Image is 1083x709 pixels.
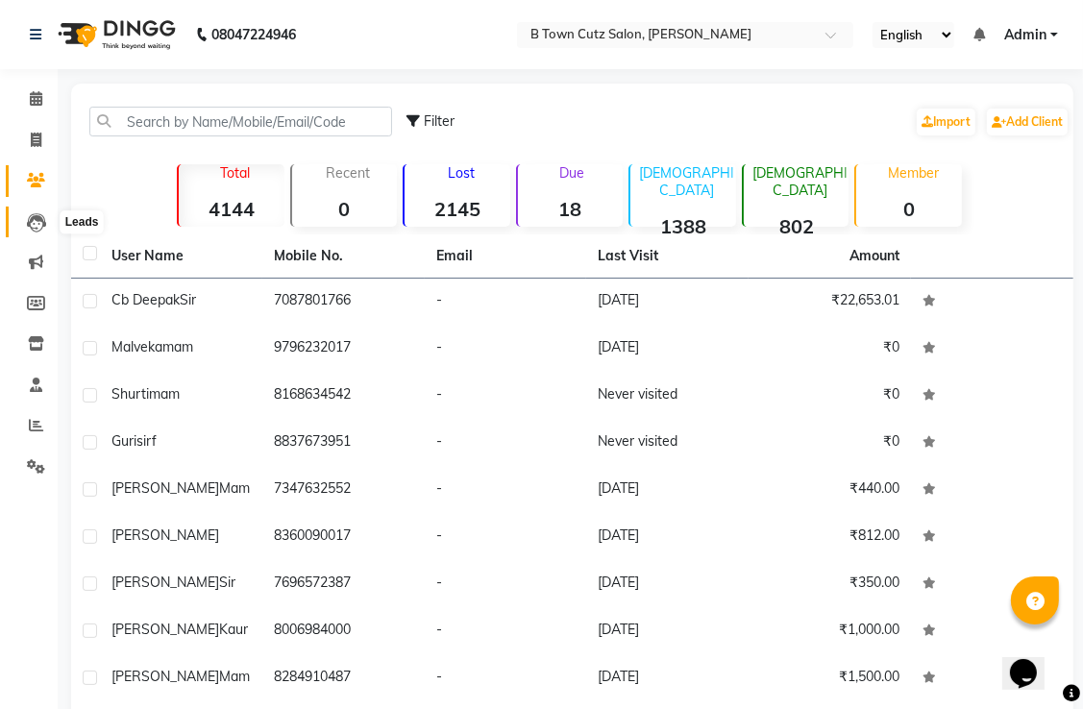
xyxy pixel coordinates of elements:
span: Filter [424,112,455,130]
td: - [425,655,587,702]
strong: 1388 [630,214,736,238]
td: ₹22,653.01 [749,279,911,326]
span: Admin [1004,25,1046,45]
a: Add Client [987,109,1068,135]
iframe: chat widget [1002,632,1064,690]
span: shurti [111,385,149,403]
td: - [425,608,587,655]
td: Never visited [586,373,749,420]
td: - [425,326,587,373]
p: Recent [300,164,398,182]
td: ₹812.00 [749,514,911,561]
td: [DATE] [586,279,749,326]
span: [PERSON_NAME] [111,479,219,497]
th: Last Visit [586,234,749,279]
span: mam [162,338,193,355]
span: [PERSON_NAME] [111,621,219,638]
p: [DEMOGRAPHIC_DATA] [751,164,849,199]
p: Due [522,164,624,182]
b: 08047224946 [211,8,296,61]
td: ₹0 [749,326,911,373]
td: ₹440.00 [749,467,911,514]
strong: 2145 [405,197,510,221]
span: Malveka [111,338,162,355]
span: [PERSON_NAME] [111,526,219,544]
span: [PERSON_NAME] [111,574,219,591]
td: 9796232017 [262,326,425,373]
strong: 4144 [179,197,284,221]
td: ₹0 [749,373,911,420]
strong: 0 [292,197,398,221]
td: 7347632552 [262,467,425,514]
strong: 802 [744,214,849,238]
td: - [425,514,587,561]
td: ₹350.00 [749,561,911,608]
td: Never visited [586,420,749,467]
p: Total [186,164,284,182]
strong: 0 [856,197,962,221]
td: - [425,279,587,326]
td: 8168634542 [262,373,425,420]
span: mam [219,668,250,685]
span: guri [111,432,136,450]
td: ₹1,500.00 [749,655,911,702]
span: mam [149,385,180,403]
td: [DATE] [586,326,749,373]
a: Import [917,109,975,135]
span: [PERSON_NAME] [111,668,219,685]
td: 8360090017 [262,514,425,561]
img: logo [49,8,181,61]
td: - [425,420,587,467]
p: Member [864,164,962,182]
td: [DATE] [586,561,749,608]
td: - [425,467,587,514]
th: Amount [838,234,911,278]
td: ₹1,000.00 [749,608,911,655]
strong: 18 [518,197,624,221]
p: Lost [412,164,510,182]
span: mam [219,479,250,497]
span: Sir [180,291,196,308]
th: User Name [100,234,262,279]
span: Cb Deepak [111,291,180,308]
td: - [425,561,587,608]
td: - [425,373,587,420]
td: 8284910487 [262,655,425,702]
span: sirf [136,432,157,450]
p: [DEMOGRAPHIC_DATA] [638,164,736,199]
div: Leads [61,211,104,234]
td: 7087801766 [262,279,425,326]
th: Email [425,234,587,279]
span: kaur [219,621,248,638]
td: 7696572387 [262,561,425,608]
td: 8006984000 [262,608,425,655]
th: Mobile No. [262,234,425,279]
td: 8837673951 [262,420,425,467]
td: [DATE] [586,514,749,561]
td: [DATE] [586,655,749,702]
td: [DATE] [586,467,749,514]
span: sir [219,574,235,591]
td: [DATE] [586,608,749,655]
td: ₹0 [749,420,911,467]
input: Search by Name/Mobile/Email/Code [89,107,392,136]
